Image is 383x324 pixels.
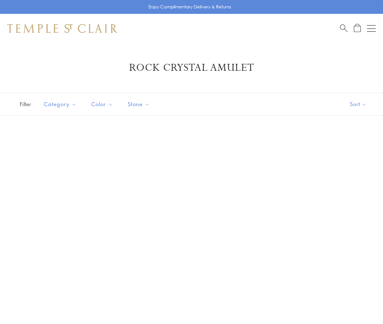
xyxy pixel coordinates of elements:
[124,100,155,109] span: Stone
[122,96,155,112] button: Stone
[38,96,82,112] button: Category
[367,24,376,33] button: Open navigation
[18,61,365,74] h1: Rock Crystal Amulet
[333,93,383,115] button: Show sort by
[354,24,361,33] a: Open Shopping Bag
[340,24,348,33] a: Search
[7,24,117,33] img: Temple St. Clair
[40,100,82,109] span: Category
[148,3,231,11] p: Enjoy Complimentary Delivery & Returns
[88,100,119,109] span: Color
[86,96,119,112] button: Color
